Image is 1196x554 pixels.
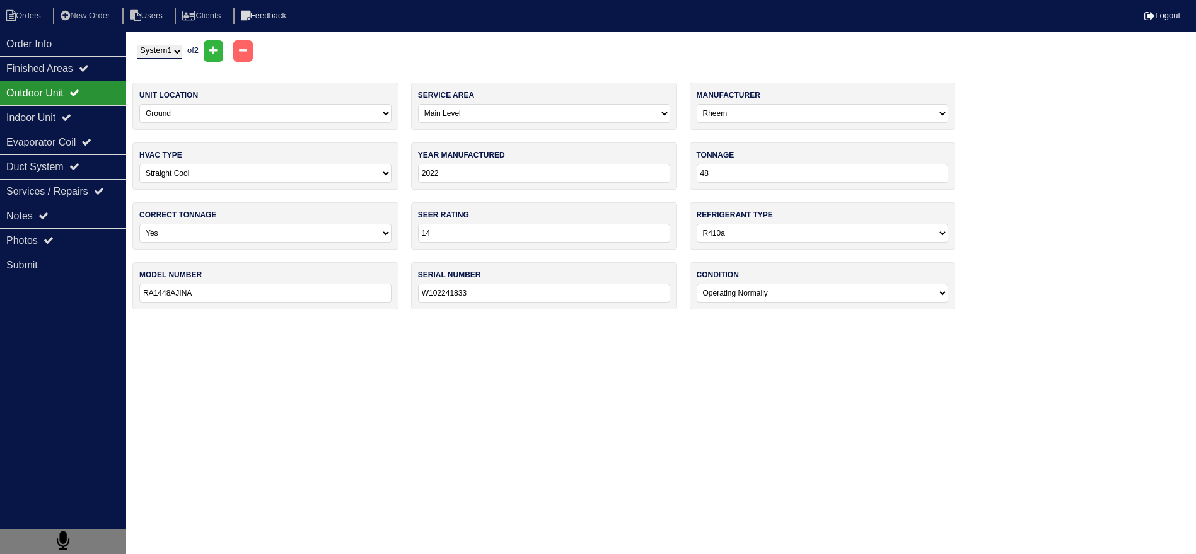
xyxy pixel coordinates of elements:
label: model number [139,269,202,280]
label: refrigerant type [697,209,773,221]
a: Users [122,11,173,20]
li: Users [122,8,173,25]
label: correct tonnage [139,209,216,221]
li: New Order [53,8,120,25]
a: Logout [1144,11,1180,20]
label: service area [418,89,474,101]
li: Clients [175,8,231,25]
label: tonnage [697,149,734,161]
label: manufacturer [697,89,760,101]
label: unit location [139,89,198,101]
div: of 2 [132,40,1196,62]
a: New Order [53,11,120,20]
label: year manufactured [418,149,505,161]
label: serial number [418,269,481,280]
label: hvac type [139,149,182,161]
label: seer rating [418,209,469,221]
li: Feedback [233,8,296,25]
label: condition [697,269,739,280]
a: Clients [175,11,231,20]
